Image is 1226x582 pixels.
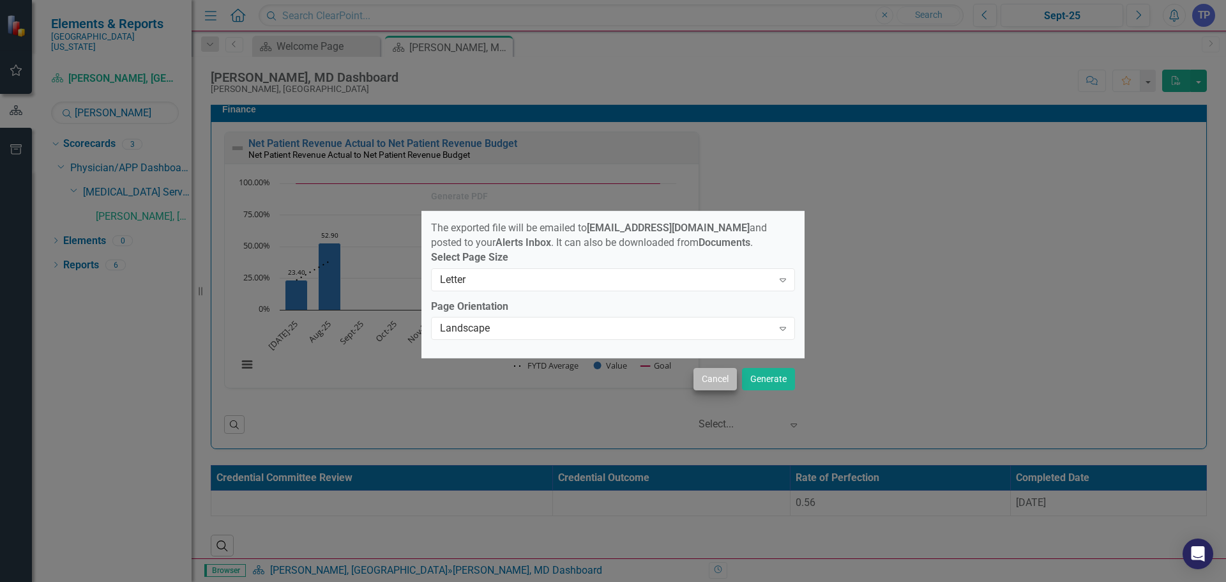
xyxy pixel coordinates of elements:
[431,300,795,314] label: Page Orientation
[431,192,488,201] div: Generate PDF
[496,236,551,249] strong: Alerts Inbox
[742,368,795,390] button: Generate
[693,368,737,390] button: Cancel
[1183,539,1213,569] div: Open Intercom Messenger
[699,236,750,249] strong: Documents
[587,222,750,234] strong: [EMAIL_ADDRESS][DOMAIN_NAME]
[440,272,773,287] div: Letter
[431,250,795,265] label: Select Page Size
[440,321,773,336] div: Landscape
[431,222,767,249] span: The exported file will be emailed to and posted to your . It can also be downloaded from .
